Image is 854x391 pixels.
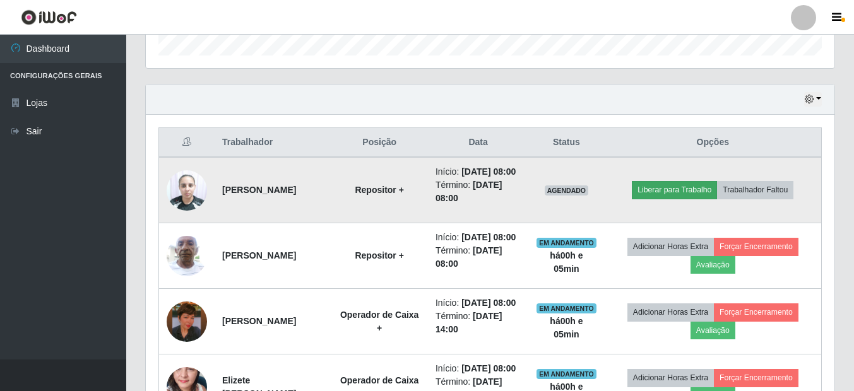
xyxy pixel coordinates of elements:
time: [DATE] 08:00 [461,298,516,308]
li: Término: [436,178,521,205]
li: Início: [436,165,521,178]
img: 1739994247557.jpeg [167,163,207,217]
th: Data [428,128,528,158]
th: Trabalhador [215,128,331,158]
button: Trabalhador Faltou [717,181,793,199]
th: Status [528,128,604,158]
button: Avaliação [691,256,735,274]
button: Adicionar Horas Extra [627,238,714,255]
strong: Repositor + [355,185,403,195]
li: Início: [436,362,521,375]
time: [DATE] 08:00 [461,232,516,242]
img: 1757960010671.jpeg [167,286,207,358]
th: Posição [331,128,428,158]
strong: Operador de Caixa + [340,310,419,333]
span: EM ANDAMENTO [537,238,596,248]
strong: [PERSON_NAME] [222,316,296,326]
li: Término: [436,310,521,336]
strong: [PERSON_NAME] [222,250,296,260]
button: Forçar Encerramento [714,238,798,255]
button: Adicionar Horas Extra [627,303,714,321]
button: Liberar para Trabalho [632,181,717,199]
time: [DATE] 08:00 [461,363,516,373]
span: AGENDADO [545,185,589,195]
button: Forçar Encerramento [714,303,798,321]
span: EM ANDAMENTO [537,369,596,379]
span: EM ANDAMENTO [537,303,596,313]
li: Início: [436,296,521,310]
strong: há 00 h e 05 min [550,250,583,274]
li: Término: [436,244,521,271]
button: Forçar Encerramento [714,369,798,387]
img: 1743965211684.jpeg [167,229,207,283]
li: Início: [436,231,521,244]
img: CoreUI Logo [21,9,77,25]
button: Adicionar Horas Extra [627,369,714,387]
th: Opções [605,128,822,158]
strong: há 00 h e 05 min [550,316,583,339]
time: [DATE] 08:00 [461,166,516,177]
strong: [PERSON_NAME] [222,185,296,195]
button: Avaliação [691,322,735,339]
strong: Repositor + [355,250,403,260]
